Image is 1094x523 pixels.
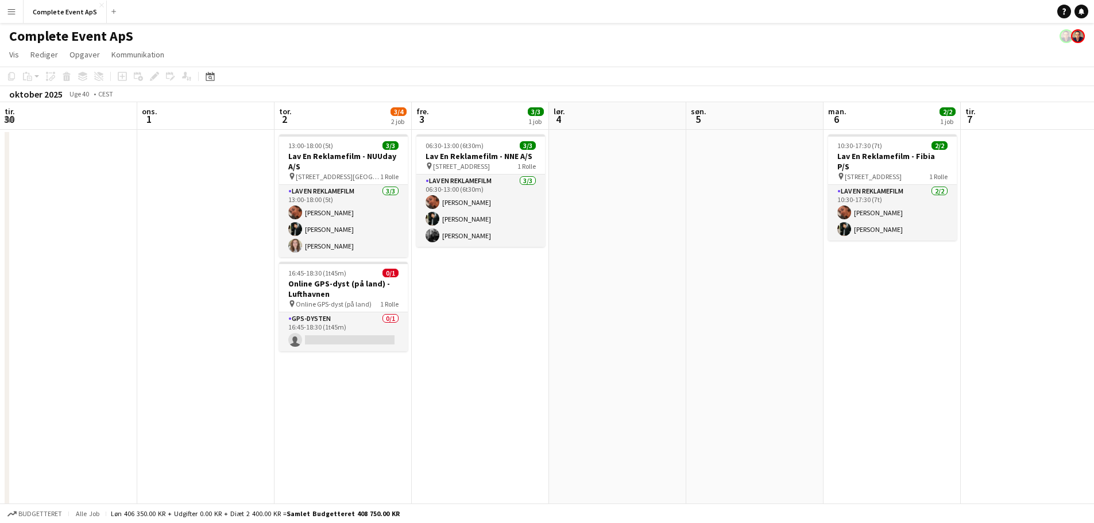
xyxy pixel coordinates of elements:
app-card-role: GPS-dysten0/116:45-18:30 (1t45m) [279,312,408,351]
span: 1 [140,113,157,126]
span: søn. [691,106,706,117]
span: 6 [826,113,846,126]
app-job-card: 16:45-18:30 (1t45m)0/1Online GPS-dyst (på land) - Lufthavnen Online GPS-dyst (på land)1 RolleGPS-... [279,262,408,351]
h3: Lav En Reklamefilm - NNE A/S [416,151,545,161]
span: Rediger [30,49,58,60]
span: man. [828,106,846,117]
button: Budgetteret [6,507,64,520]
span: 5 [689,113,706,126]
span: lør. [554,106,565,117]
span: 1 Rolle [517,162,536,171]
div: CEST [98,90,113,98]
div: 2 job [391,117,406,126]
div: oktober 2025 [9,88,63,100]
span: 30 [3,113,15,126]
div: 1 job [940,117,955,126]
h3: Lav En Reklamefilm - NUUday A/S [279,151,408,172]
h1: Complete Event ApS [9,28,133,45]
span: 3 [415,113,429,126]
app-card-role: Lav En Reklamefilm3/306:30-13:00 (6t30m)[PERSON_NAME][PERSON_NAME][PERSON_NAME] [416,175,545,247]
a: Kommunikation [107,47,169,62]
span: 3/4 [391,107,407,116]
span: 1 Rolle [929,172,948,181]
app-card-role: Lav En Reklamefilm2/210:30-17:30 (7t)[PERSON_NAME][PERSON_NAME] [828,185,957,241]
span: 7 [964,113,976,126]
span: tor. [279,106,292,117]
h3: Online GPS-dyst (på land) - Lufthavnen [279,278,408,299]
span: 3/3 [520,141,536,150]
span: Budgetteret [18,510,62,518]
span: Uge 40 [65,90,94,98]
app-card-role: Lav En Reklamefilm3/313:00-18:00 (5t)[PERSON_NAME][PERSON_NAME][PERSON_NAME] [279,185,408,257]
span: 1 Rolle [380,300,399,308]
span: [STREET_ADDRESS][GEOGRAPHIC_DATA] [296,172,380,181]
button: Complete Event ApS [24,1,107,23]
span: 13:00-18:00 (5t) [288,141,333,150]
a: Rediger [26,47,63,62]
h3: Lav En Reklamefilm - Fibia P/S [828,151,957,172]
a: Vis [5,47,24,62]
span: 2/2 [931,141,948,150]
span: 3/3 [382,141,399,150]
div: 1 job [528,117,543,126]
app-job-card: 06:30-13:00 (6t30m)3/3Lav En Reklamefilm - NNE A/S [STREET_ADDRESS]1 RolleLav En Reklamefilm3/306... [416,134,545,247]
span: 4 [552,113,565,126]
span: Opgaver [69,49,100,60]
span: 16:45-18:30 (1t45m) [288,269,346,277]
span: Samlet budgetteret 408 750.00 KR [287,509,400,518]
span: [STREET_ADDRESS] [433,162,490,171]
app-user-avatar: Christian Brøckner [1071,29,1085,43]
span: 3/3 [528,107,544,116]
app-job-card: 13:00-18:00 (5t)3/3Lav En Reklamefilm - NUUday A/S [STREET_ADDRESS][GEOGRAPHIC_DATA]1 RolleLav En... [279,134,408,257]
div: Løn 406 350.00 KR + Udgifter 0.00 KR + Diæt 2 400.00 KR = [111,509,400,518]
app-job-card: 10:30-17:30 (7t)2/2Lav En Reklamefilm - Fibia P/S [STREET_ADDRESS]1 RolleLav En Reklamefilm2/210:... [828,134,957,241]
span: ons. [142,106,157,117]
span: 0/1 [382,269,399,277]
span: 10:30-17:30 (7t) [837,141,882,150]
span: Online GPS-dyst (på land) [296,300,372,308]
span: tir. [5,106,15,117]
span: [STREET_ADDRESS] [845,172,902,181]
span: Kommunikation [111,49,164,60]
span: 2/2 [940,107,956,116]
span: 06:30-13:00 (6t30m) [426,141,484,150]
span: fre. [416,106,429,117]
span: Alle job [74,509,101,518]
span: Vis [9,49,19,60]
a: Opgaver [65,47,105,62]
span: tir. [965,106,976,117]
span: 2 [277,113,292,126]
span: 1 Rolle [380,172,399,181]
app-user-avatar: Christian Brøckner [1060,29,1073,43]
